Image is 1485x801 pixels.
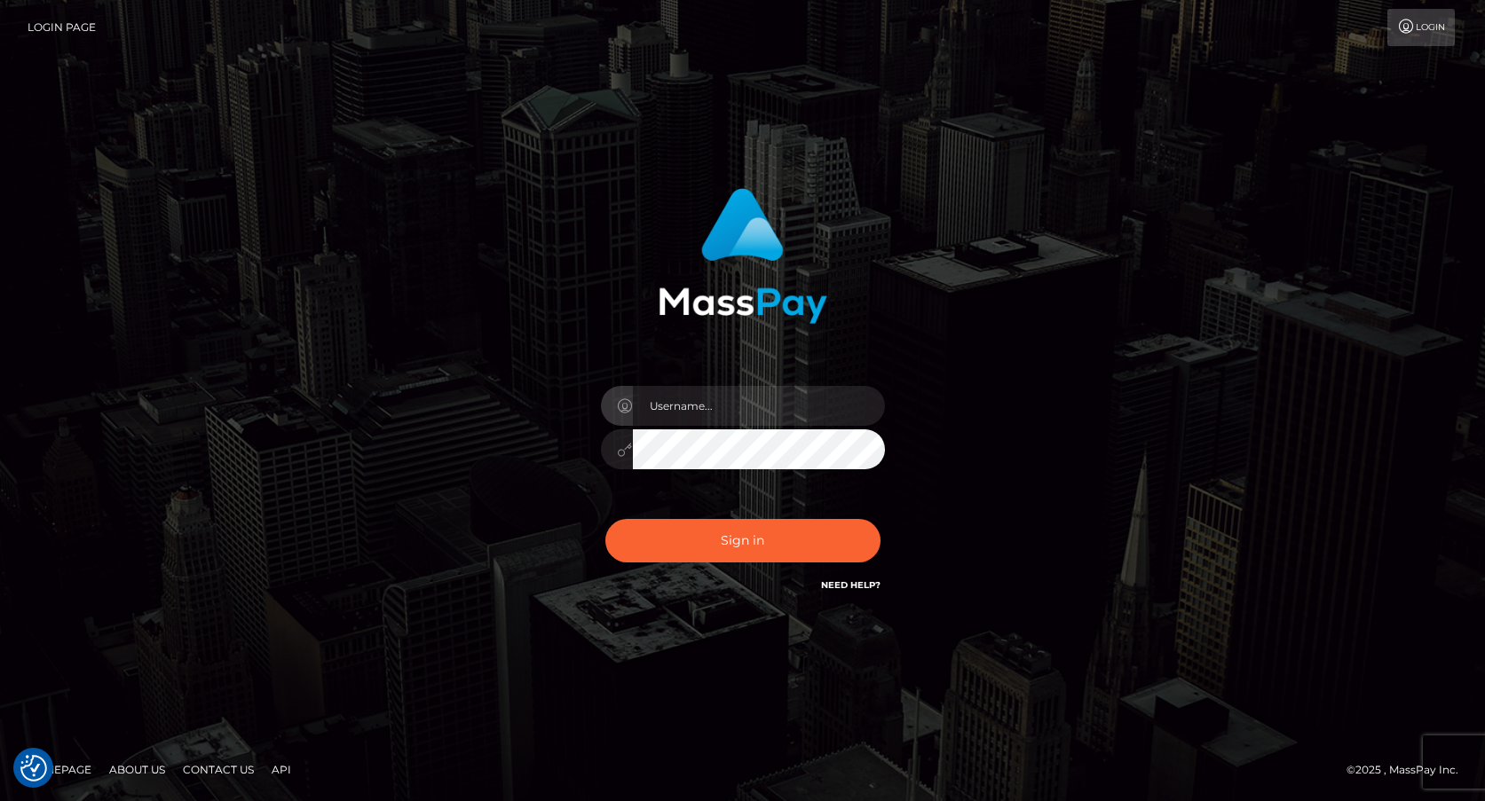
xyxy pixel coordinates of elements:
[605,519,881,562] button: Sign in
[20,755,47,781] button: Consent Preferences
[821,579,881,591] a: Need Help?
[20,755,47,781] img: Revisit consent button
[1347,760,1472,780] div: © 2025 , MassPay Inc.
[1387,9,1455,46] a: Login
[28,9,96,46] a: Login Page
[176,756,261,783] a: Contact Us
[265,756,298,783] a: API
[102,756,172,783] a: About Us
[659,188,827,324] img: MassPay Login
[20,756,99,783] a: Homepage
[633,386,885,426] input: Username...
